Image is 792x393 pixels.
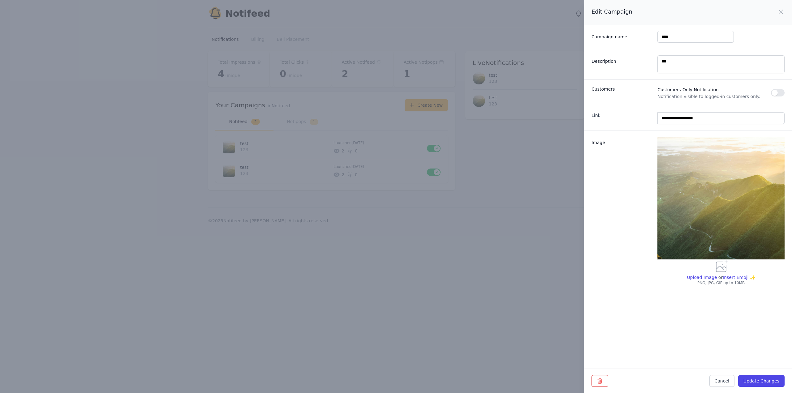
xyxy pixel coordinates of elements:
[592,112,652,118] label: Link
[717,274,723,280] p: or
[592,7,632,16] h2: Edit Campaign
[592,56,652,64] label: Description
[709,375,734,387] button: Cancel
[592,86,652,92] h3: Customers
[657,280,785,285] p: PNG, JPG, GIF up to 10MB
[657,86,771,93] span: Customers-Only Notification
[723,274,755,280] span: Insert Emoji ✨
[657,93,771,100] span: Notification visible to logged-in customers only.
[687,275,717,280] span: Upload Image
[738,375,785,387] button: Update Changes
[657,137,785,259] img: bi-ap-nature.jpg
[592,137,652,146] label: Image
[592,31,652,40] label: Campaign name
